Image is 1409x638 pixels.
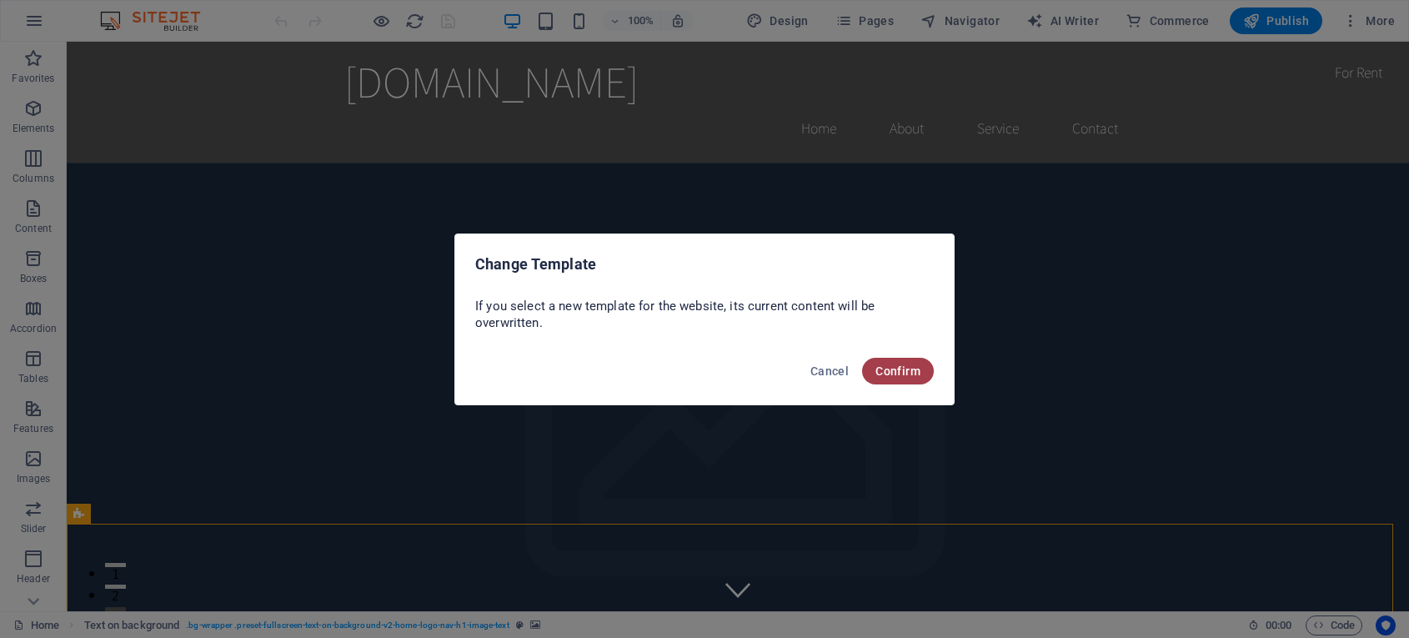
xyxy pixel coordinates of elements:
[38,521,59,525] button: 1
[38,543,59,547] button: 2
[875,364,920,378] span: Confirm
[804,358,855,384] button: Cancel
[862,358,934,384] button: Confirm
[475,254,934,274] h2: Change Template
[475,298,934,331] p: If you select a new template for the website, its current content will be overwritten.
[810,364,849,378] span: Cancel
[1255,13,1329,48] div: For Rent
[38,565,59,570] button: 3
